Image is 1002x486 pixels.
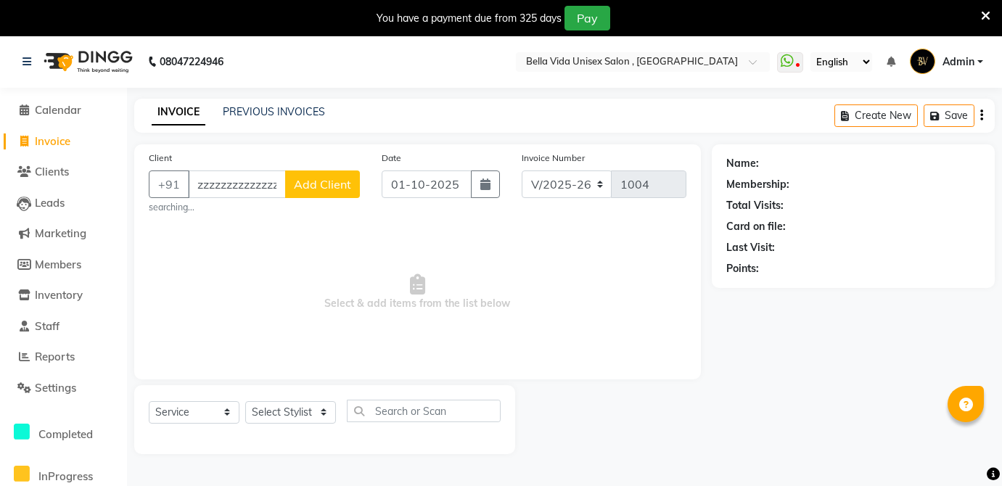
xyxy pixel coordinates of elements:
[522,152,585,165] label: Invoice Number
[294,177,351,191] span: Add Client
[726,198,784,213] div: Total Visits:
[285,170,360,198] button: Add Client
[35,258,81,271] span: Members
[35,103,81,117] span: Calendar
[4,133,123,150] a: Invoice
[4,102,123,119] a: Calendar
[38,469,93,483] span: InProgress
[152,99,205,125] a: INVOICE
[35,319,59,333] span: Staff
[377,11,562,26] div: You have a payment due from 325 days
[941,428,987,471] iframe: chat widget
[160,41,223,82] b: 08047224946
[188,170,286,198] input: Search by Name/Mobile/Email/Code
[35,381,76,395] span: Settings
[726,219,786,234] div: Card on file:
[35,196,65,210] span: Leads
[38,427,93,441] span: Completed
[37,41,136,82] img: logo
[4,318,123,335] a: Staff
[149,201,360,214] small: searching...
[564,6,610,30] button: Pay
[834,104,918,127] button: Create New
[4,349,123,366] a: Reports
[910,49,935,74] img: Admin
[35,350,75,363] span: Reports
[382,152,401,165] label: Date
[726,156,759,171] div: Name:
[4,257,123,273] a: Members
[4,164,123,181] a: Clients
[35,165,69,178] span: Clients
[35,288,83,302] span: Inventory
[4,380,123,397] a: Settings
[35,134,70,148] span: Invoice
[35,226,86,240] span: Marketing
[726,261,759,276] div: Points:
[4,287,123,304] a: Inventory
[924,104,974,127] button: Save
[223,105,325,118] a: PREVIOUS INVOICES
[726,240,775,255] div: Last Visit:
[149,220,686,365] span: Select & add items from the list below
[4,195,123,212] a: Leads
[726,177,789,192] div: Membership:
[347,400,501,422] input: Search or Scan
[149,170,189,198] button: +91
[149,152,172,165] label: Client
[4,226,123,242] a: Marketing
[943,54,974,70] span: Admin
